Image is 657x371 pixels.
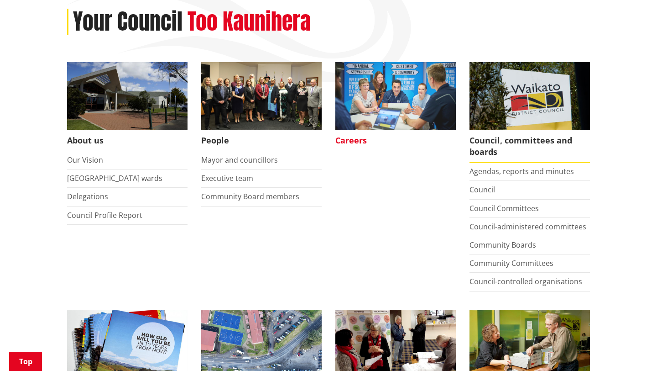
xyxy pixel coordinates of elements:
[469,203,539,213] a: Council Committees
[201,130,322,151] span: People
[201,62,322,151] a: 2022 Council People
[201,191,299,201] a: Community Board members
[201,62,322,130] img: 2022 Council
[67,210,142,220] a: Council Profile Report
[335,130,456,151] span: Careers
[67,173,162,183] a: [GEOGRAPHIC_DATA] wards
[335,62,456,130] img: Office staff in meeting - Career page
[469,62,590,163] a: Waikato-District-Council-sign Council, committees and boards
[469,258,553,268] a: Community Committees
[67,62,188,151] a: WDC Building 0015 About us
[67,155,103,165] a: Our Vision
[201,155,278,165] a: Mayor and councillors
[9,352,42,371] a: Top
[335,62,456,151] a: Careers
[67,62,188,130] img: WDC Building 0015
[469,185,495,195] a: Council
[201,173,253,183] a: Executive team
[469,130,590,163] span: Council, committees and boards
[469,276,582,286] a: Council-controlled organisations
[469,240,536,250] a: Community Boards
[469,62,590,130] img: Waikato-District-Council-sign
[188,9,311,35] h2: Too Kaunihera
[469,166,574,176] a: Agendas, reports and minutes
[67,191,108,201] a: Delegations
[469,222,586,232] a: Council-administered committees
[67,130,188,151] span: About us
[73,9,182,35] h1: Your Council
[615,333,648,366] iframe: Messenger Launcher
